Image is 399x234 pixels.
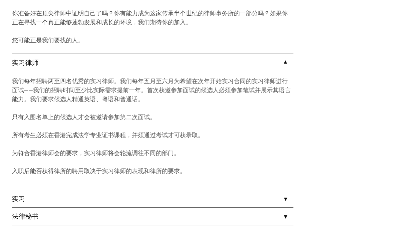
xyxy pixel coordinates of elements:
font: 你准备好在顶尖律师中证明自己了吗？你有能力成为这家传承半个世纪的律师事务所的一部分吗？如果你正在寻找一个真正能够蓬勃发展和成长的环境，我们期待你的加入。 [12,9,288,26]
font: 只有入围名单上的候选人才会被邀请参加第二次面试。 [12,113,156,121]
div: 实习律师 [12,71,293,190]
font: 我们每年招聘两至四名优秀的实习律师。我们每年五月至六月为希望在次年开始实习合同的实习律师进行面试——我们的招聘时间至少比实际需求提前一年。首次获邀参加面试的候选人必须参加笔试并展示其语言能力。我... [12,77,291,103]
font: 实习 [12,194,25,203]
font: 所有考生必须在香港完成法学专业证书课程，并须通过考试才可获录取。 [12,131,204,139]
font: 实习律师 [12,58,39,67]
font: 为符合香港律师会的要求，实习律师将会轮流调往不同的部门。 [12,149,180,157]
a: 法律秘书 [12,208,293,225]
a: 实习律师 [12,54,293,71]
a: 实习 [12,190,293,207]
font: 法律秘书 [12,212,39,221]
font: 入职后能否获得律所的聘用取决于实习律师的表现和律所的要求。 [12,167,186,175]
font: 您可能正是我们要找的人。 [12,36,84,44]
